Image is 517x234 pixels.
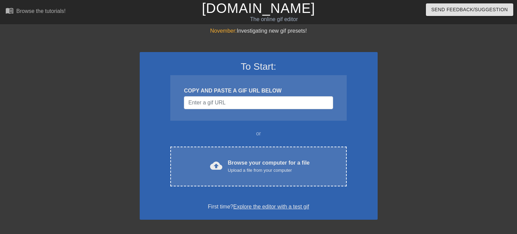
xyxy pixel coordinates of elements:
div: Upload a file from your computer [228,167,310,174]
div: First time? [149,203,369,211]
div: COPY AND PASTE A GIF URL BELOW [184,87,333,95]
div: Investigating new gif presets! [140,27,378,35]
div: Browse the tutorials! [16,8,66,14]
h3: To Start: [149,61,369,72]
button: Send Feedback/Suggestion [426,3,513,16]
a: [DOMAIN_NAME] [202,1,315,16]
span: November: [210,28,237,34]
a: Browse the tutorials! [5,6,66,17]
div: or [157,130,360,138]
a: Explore the editor with a test gif [233,204,309,210]
span: Send Feedback/Suggestion [431,5,508,14]
span: menu_book [5,6,14,15]
span: cloud_upload [210,160,222,172]
div: The online gif editor [176,15,372,23]
input: Username [184,96,333,109]
div: Browse your computer for a file [228,159,310,174]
